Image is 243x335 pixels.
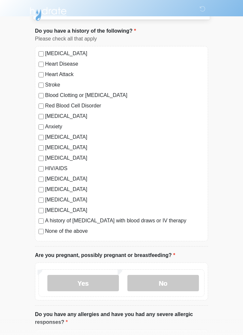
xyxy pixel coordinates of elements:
input: [MEDICAL_DATA] [39,114,44,119]
input: [MEDICAL_DATA] [39,187,44,192]
label: [MEDICAL_DATA] [45,133,204,141]
label: [MEDICAL_DATA] [45,206,204,214]
label: Blood Clotting or [MEDICAL_DATA] [45,91,204,99]
label: Heart Attack [45,71,204,78]
label: Are you pregnant, possibly pregnant or breastfeeding? [35,251,175,259]
label: None of the above [45,227,204,235]
label: Do you have any allergies and have you had any severe allergic responses? [35,311,208,326]
input: [MEDICAL_DATA] [39,208,44,213]
label: A history of [MEDICAL_DATA] with blood draws or IV therapy [45,217,204,225]
input: None of the above [39,229,44,234]
input: [MEDICAL_DATA] [39,51,44,56]
input: Heart Attack [39,72,44,77]
div: Please check all that apply [35,35,208,43]
input: [MEDICAL_DATA] [39,177,44,182]
img: Hydrate IV Bar - Scottsdale Logo [28,5,68,21]
label: Anxiety [45,123,204,131]
label: [MEDICAL_DATA] [45,50,204,57]
input: [MEDICAL_DATA] [39,135,44,140]
label: Do you have a history of the following? [35,27,136,35]
label: [MEDICAL_DATA] [45,144,204,152]
input: [MEDICAL_DATA] [39,145,44,151]
label: [MEDICAL_DATA] [45,185,204,193]
label: Stroke [45,81,204,89]
label: [MEDICAL_DATA] [45,196,204,204]
label: Red Blood Cell Disorder [45,102,204,110]
input: Anxiety [39,124,44,130]
label: HIV/AIDS [45,165,204,172]
input: A history of [MEDICAL_DATA] with blood draws or IV therapy [39,218,44,224]
label: Yes [47,275,119,291]
label: [MEDICAL_DATA] [45,154,204,162]
input: HIV/AIDS [39,166,44,171]
label: [MEDICAL_DATA] [45,175,204,183]
input: Stroke [39,83,44,88]
input: [MEDICAL_DATA] [39,198,44,203]
label: [MEDICAL_DATA] [45,112,204,120]
label: No [127,275,199,291]
input: Red Blood Cell Disorder [39,104,44,109]
input: Heart Disease [39,62,44,67]
input: [MEDICAL_DATA] [39,156,44,161]
input: Blood Clotting or [MEDICAL_DATA] [39,93,44,98]
label: Heart Disease [45,60,204,68]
